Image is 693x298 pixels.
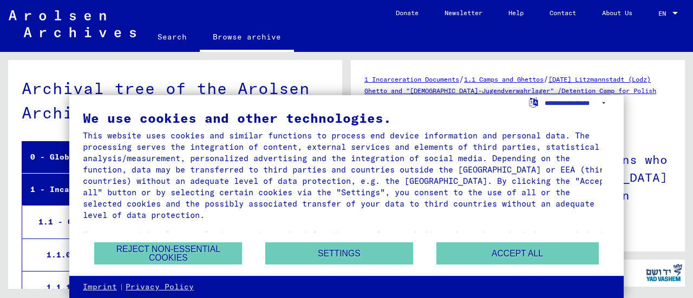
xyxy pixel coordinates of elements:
[83,111,610,124] div: We use cookies and other technologies.
[22,76,329,125] div: Archival tree of the Arolsen Archives
[364,75,459,83] a: 1 Incarceration Documents
[644,259,684,286] img: yv_logo.png
[459,74,464,84] span: /
[38,277,292,298] div: 1.1.1 - Amersfoort Police Transit Camp
[22,147,292,168] div: 0 - Global Finding Aids
[658,10,670,17] span: EN
[22,179,292,200] div: 1 - Incarceration Documents
[9,10,136,37] img: Arolsen_neg.svg
[436,242,599,264] button: Accept all
[83,130,610,221] div: This website uses cookies and similar functions to process end device information and personal da...
[83,282,117,293] a: Imprint
[126,282,194,293] a: Privacy Policy
[364,75,656,106] a: [DATE] Litzmannstadt (Lodz) Ghetto and "[DEMOGRAPHIC_DATA]-Jugendverwahrlager" /Detention Camp fo...
[200,24,294,52] a: Browse archive
[544,74,548,84] span: /
[94,242,242,264] button: Reject non-essential cookies
[464,75,544,83] a: 1.1 Camps and Ghettos
[30,211,292,233] div: 1.1 - Camps and Ghettos
[265,242,413,264] button: Settings
[145,24,200,50] a: Search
